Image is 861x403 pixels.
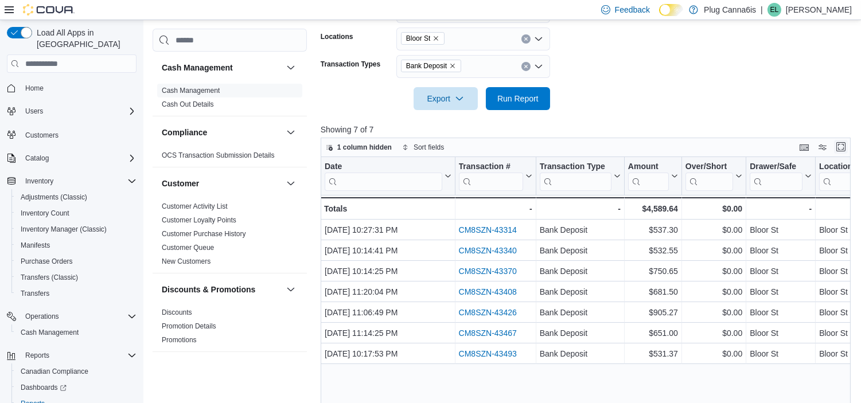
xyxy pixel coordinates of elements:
span: Transfers (Classic) [21,273,78,282]
div: Drawer/Safe [750,162,802,191]
h3: Compliance [162,127,207,138]
button: Inventory [2,173,141,189]
h3: Customer [162,178,199,189]
div: Date [325,162,442,173]
button: Operations [21,310,64,323]
div: Over/Short [685,162,733,173]
div: Transaction Type [540,162,611,173]
button: Transaction Type [540,162,621,191]
button: Sort fields [398,140,449,154]
button: Transfers [11,285,141,302]
div: $0.00 [685,264,742,278]
div: $532.55 [628,244,678,257]
span: Catalog [25,154,49,163]
div: Location [819,162,860,173]
a: Cash Management [162,87,220,95]
a: Cash Out Details [162,100,214,108]
a: Dashboards [11,379,141,396]
div: [DATE] 10:14:41 PM [325,244,451,257]
a: Customer Activity List [162,202,228,210]
button: Export [414,87,478,110]
div: Bloor St [750,285,812,299]
a: Transfers (Classic) [16,271,83,284]
a: CM8SZN-43314 [458,225,516,234]
div: - [540,202,621,216]
a: CM8SZN-43426 [458,308,516,317]
span: Cash Management [16,326,137,339]
p: | [761,3,763,17]
button: Amount [628,162,678,191]
div: $0.00 [685,347,742,361]
div: Bloor St [750,223,812,237]
span: Operations [21,310,137,323]
div: Compliance [153,148,307,167]
button: Transaction # [458,162,532,191]
div: Bank Deposit [540,264,621,278]
a: Adjustments (Classic) [16,190,92,204]
a: OCS Transaction Submission Details [162,151,275,159]
div: $681.50 [628,285,678,299]
span: Transfers [21,289,49,298]
img: Cova [23,4,75,15]
div: Bloor St [750,347,812,361]
span: Purchase Orders [16,255,137,268]
span: Promotion Details [162,322,216,331]
button: Catalog [21,151,53,165]
span: Canadian Compliance [21,367,88,376]
div: Transaction # URL [458,162,523,191]
div: $0.00 [685,202,742,216]
span: Manifests [21,241,50,250]
span: Dashboards [21,383,67,392]
span: Operations [25,312,59,321]
button: Customers [2,126,141,143]
button: Customer [284,177,298,190]
button: Purchase Orders [11,253,141,269]
p: Plug Canna6is [704,3,756,17]
span: Cash Management [21,328,79,337]
span: Inventory Count [16,206,137,220]
a: Dashboards [16,381,71,394]
button: Cash Management [162,62,282,73]
div: Bank Deposit [540,326,621,340]
div: Transaction Type [540,162,611,191]
span: Bloor St [401,32,445,45]
a: Purchase Orders [16,255,77,268]
button: Cash Management [11,324,141,341]
button: Date [325,162,451,191]
div: Bloor St [750,326,812,340]
button: 1 column hidden [321,140,396,154]
button: Clear input [521,34,531,44]
div: Bank Deposit [540,244,621,257]
span: Cash Management [162,86,220,95]
a: Inventory Manager (Classic) [16,222,111,236]
div: Amount [628,162,669,173]
span: Discounts [162,308,192,317]
div: [DATE] 10:14:25 PM [325,264,451,278]
span: Users [25,107,43,116]
div: Cash Management [153,84,307,116]
span: Customers [21,127,137,142]
div: Bank Deposit [540,306,621,319]
button: Customer [162,178,282,189]
span: Transfers (Classic) [16,271,137,284]
div: Discounts & Promotions [153,306,307,351]
span: Inventory Count [21,209,69,218]
h3: Discounts & Promotions [162,284,255,295]
button: Inventory Count [11,205,141,221]
span: Promotions [162,335,197,345]
span: Bank Deposit [401,60,461,72]
span: Transfers [16,287,137,300]
div: $905.27 [628,306,678,319]
a: Home [21,81,48,95]
span: EL [770,3,779,17]
a: Discounts [162,308,192,316]
a: Cash Management [16,326,83,339]
a: CM8SZN-43467 [458,328,516,338]
button: Compliance [162,127,282,138]
div: Bloor St [750,264,812,278]
div: Bank Deposit [540,223,621,237]
span: Manifests [16,238,137,252]
div: [DATE] 11:20:04 PM [325,285,451,299]
div: $651.00 [628,326,678,340]
span: Bank Deposit [406,60,447,72]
